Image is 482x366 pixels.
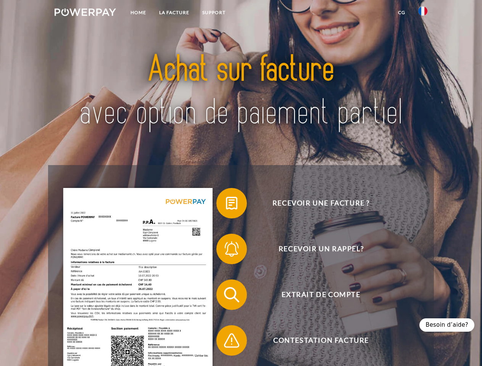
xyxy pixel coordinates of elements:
span: Extrait de compte [227,279,414,310]
span: Contestation Facture [227,325,414,356]
span: Recevoir un rappel? [227,234,414,264]
div: Besoin d’aide? [419,318,474,332]
button: Extrait de compte [216,279,415,310]
img: fr [418,6,427,16]
img: qb_warning.svg [222,331,241,350]
img: qb_bill.svg [222,194,241,213]
button: Recevoir une facture ? [216,188,415,218]
a: LA FACTURE [153,6,196,19]
a: CG [392,6,412,19]
a: Home [124,6,153,19]
img: qb_search.svg [222,285,241,304]
span: Recevoir une facture ? [227,188,414,218]
button: Contestation Facture [216,325,415,356]
button: Recevoir un rappel? [216,234,415,264]
img: logo-powerpay-white.svg [55,8,116,16]
a: Support [196,6,232,19]
img: qb_bell.svg [222,239,241,258]
img: title-powerpay_fr.svg [73,37,409,146]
